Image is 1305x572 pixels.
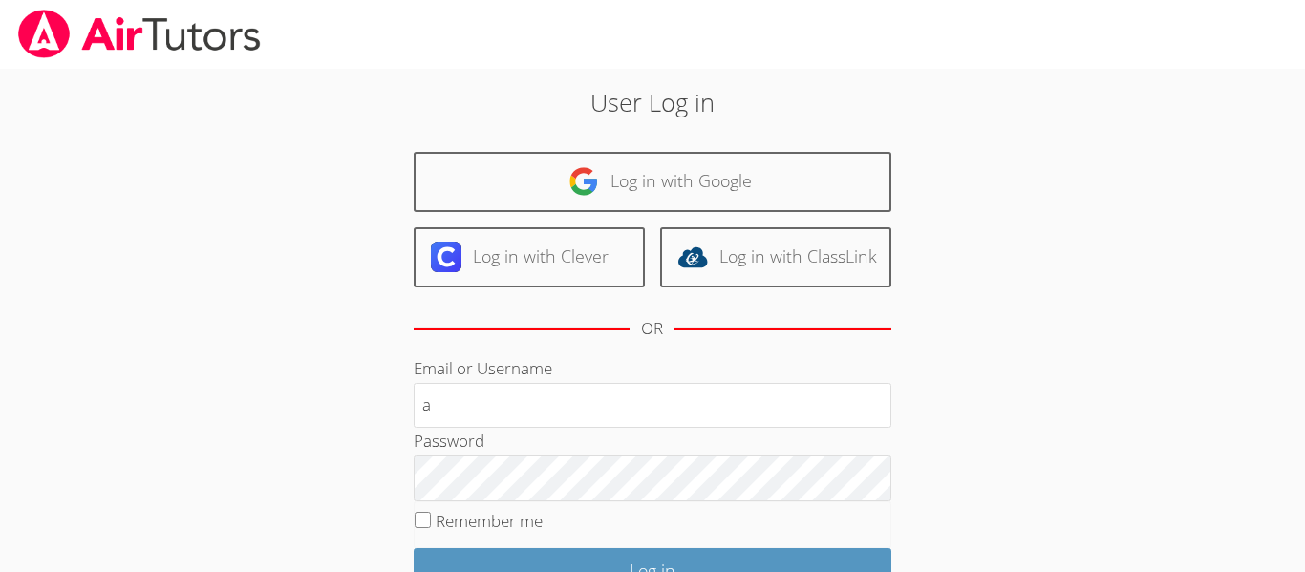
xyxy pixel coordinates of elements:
label: Password [414,430,484,452]
img: airtutors_banner-c4298cdbf04f3fff15de1276eac7730deb9818008684d7c2e4769d2f7ddbe033.png [16,10,263,58]
img: classlink-logo-d6bb404cc1216ec64c9a2012d9dc4662098be43eaf13dc465df04b49fa7ab582.svg [677,242,708,272]
a: Log in with Clever [414,227,645,287]
label: Email or Username [414,357,552,379]
div: OR [641,315,663,343]
img: google-logo-50288ca7cdecda66e5e0955fdab243c47b7ad437acaf1139b6f446037453330a.svg [568,166,599,197]
label: Remember me [436,510,543,532]
img: clever-logo-6eab21bc6e7a338710f1a6ff85c0baf02591cd810cc4098c63d3a4b26e2feb20.svg [431,242,461,272]
h2: User Log in [300,84,1005,120]
a: Log in with Google [414,152,891,212]
a: Log in with ClassLink [660,227,891,287]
